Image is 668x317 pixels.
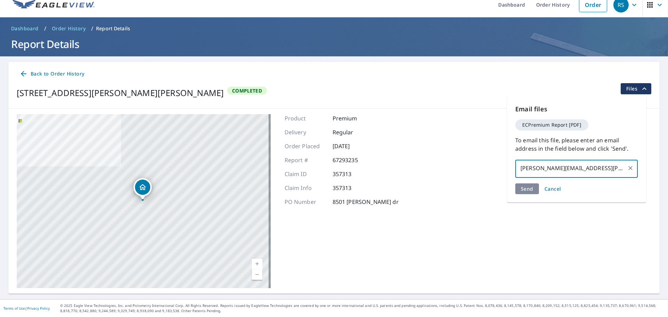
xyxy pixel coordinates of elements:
p: [DATE] [333,142,374,150]
span: Cancel [544,185,561,192]
p: Delivery [285,128,326,136]
p: © 2025 Eagle View Technologies, Inc. and Pictometry International Corp. All Rights Reserved. Repo... [60,303,665,314]
a: Order History [49,23,88,34]
a: Back to Order History [17,68,87,80]
input: Enter multiple email addresses [518,161,624,175]
div: Dropped pin, building 1, Residential property, 8501 Sally Dr Louisville, KY 40258 [134,178,152,200]
div: [STREET_ADDRESS][PERSON_NAME][PERSON_NAME] [17,87,224,99]
a: Current Level 17, Zoom In [252,259,262,269]
p: To email this file, please enter an email address in the field below and click 'Send'. [515,136,638,153]
span: Files [626,85,649,93]
li: / [44,24,46,33]
a: Dashboard [8,23,41,34]
p: Order Placed [285,142,326,150]
span: Order History [52,25,86,32]
p: Regular [333,128,374,136]
a: Current Level 17, Zoom Out [252,269,262,280]
nav: breadcrumb [8,23,660,34]
span: Dashboard [11,25,39,32]
p: Email files [515,104,638,114]
p: Report # [285,156,326,164]
p: Report Details [96,25,130,32]
h1: Report Details [8,37,660,51]
p: Claim ID [285,170,326,178]
p: 357313 [333,170,374,178]
p: Product [285,114,326,122]
a: Terms of Use [3,306,25,311]
p: Claim Info [285,184,326,192]
p: Premium [333,114,374,122]
p: 67293235 [333,156,374,164]
li: / [91,24,93,33]
span: Completed [228,87,266,94]
p: PO Number [285,198,326,206]
button: Clear [626,163,635,173]
span: Back to Order History [19,70,84,78]
a: Privacy Policy [27,306,50,311]
p: 357313 [333,184,374,192]
p: 8501 [PERSON_NAME] dr [333,198,399,206]
button: filesDropdownBtn-67293235 [620,83,651,94]
span: ECPremium Report [PDF] [518,122,586,127]
p: | [3,306,50,310]
button: Cancel [542,183,564,194]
